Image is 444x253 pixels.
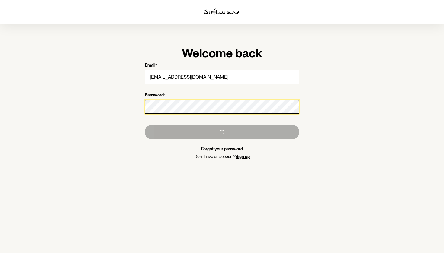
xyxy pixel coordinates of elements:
[204,8,240,18] img: software logo
[145,63,155,68] p: Email
[145,93,164,98] p: Password
[145,46,299,60] h1: Welcome back
[201,147,243,151] a: Forgot your password
[236,154,250,159] a: Sign up
[145,154,299,159] p: Don't have an account?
